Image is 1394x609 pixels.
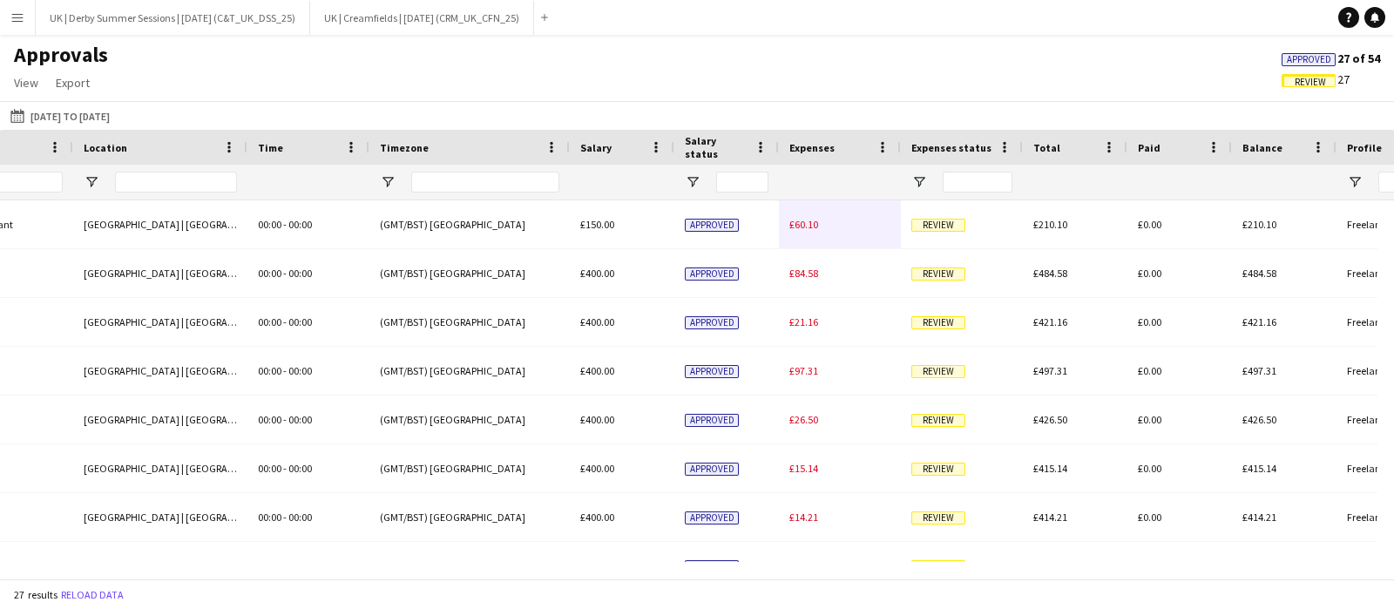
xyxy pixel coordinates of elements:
span: £484.58 [1033,267,1067,280]
div: (GMT/BST) [GEOGRAPHIC_DATA] [369,542,570,590]
span: 27 [1282,71,1350,87]
button: UK | Derby Summer Sessions | [DATE] (C&T_UK_DSS_25) [36,1,310,35]
button: Open Filter Menu [1347,174,1363,190]
span: 00:00 [258,267,281,280]
span: Salary status [685,134,748,160]
span: £414.21 [1242,511,1276,524]
span: £0.00 [1138,364,1161,377]
span: £150.00 [580,218,614,231]
span: £426.50 [1033,413,1067,426]
span: £497.31 [1242,364,1276,377]
span: Review [911,511,965,524]
span: £426.50 [1242,413,1276,426]
span: 00:00 [258,364,281,377]
span: Approved [685,267,739,281]
span: Paid [1138,141,1161,154]
span: Export [56,75,90,91]
span: 00:00 [288,315,312,328]
input: Salary status Filter Input [716,172,768,193]
span: £414.21 [1033,511,1067,524]
button: Open Filter Menu [380,174,396,190]
span: 00:00 [258,413,281,426]
span: £15.14 [789,462,818,475]
div: (GMT/BST) [GEOGRAPHIC_DATA] [369,347,570,395]
span: £400.00 [580,364,614,377]
div: [GEOGRAPHIC_DATA] | [GEOGRAPHIC_DATA], [GEOGRAPHIC_DATA] [73,200,247,248]
span: View [14,75,38,91]
span: 00:00 [288,511,312,524]
span: - [283,364,287,377]
span: - [283,559,287,572]
span: £97.31 [789,364,818,377]
span: £421.16 [1033,315,1067,328]
span: 00:00 [258,315,281,328]
span: Approved [685,560,739,573]
span: £415.14 [1242,462,1276,475]
span: £21.16 [789,315,818,328]
span: £400.00 [580,267,614,280]
span: Timezone [380,141,429,154]
button: Reload data [58,585,127,605]
div: [GEOGRAPHIC_DATA] | [GEOGRAPHIC_DATA], [GEOGRAPHIC_DATA] [73,249,247,297]
div: [GEOGRAPHIC_DATA] | [GEOGRAPHIC_DATA], [GEOGRAPHIC_DATA] [73,396,247,443]
span: Review [911,219,965,232]
span: - [283,462,287,475]
div: [GEOGRAPHIC_DATA] | [GEOGRAPHIC_DATA], [GEOGRAPHIC_DATA] [73,298,247,346]
button: UK | Creamfields | [DATE] (CRM_UK_CFN_25) [310,1,534,35]
span: 00:00 [288,413,312,426]
span: - [283,267,287,280]
span: Expenses status [911,141,991,154]
span: Approved [1287,54,1331,65]
span: 00:00 [288,559,312,572]
span: - [283,413,287,426]
div: (GMT/BST) [GEOGRAPHIC_DATA] [369,298,570,346]
span: - [283,511,287,524]
span: £400.00 [580,511,614,524]
a: Export [49,71,97,94]
div: [GEOGRAPHIC_DATA] | [GEOGRAPHIC_DATA], [GEOGRAPHIC_DATA] [73,493,247,541]
span: Review [911,365,965,378]
span: 00:00 [288,364,312,377]
span: £0.00 [1138,511,1161,524]
span: Location [84,141,127,154]
span: £14.21 [789,511,818,524]
span: £484.58 [1242,267,1276,280]
span: Review [1295,77,1326,88]
span: £400.00 [580,559,614,572]
button: Open Filter Menu [911,174,927,190]
span: £0.00 [1138,315,1161,328]
span: Salary [580,141,612,154]
div: [GEOGRAPHIC_DATA] | [GEOGRAPHIC_DATA], [GEOGRAPHIC_DATA] [73,347,247,395]
span: £60.10 [789,218,818,231]
span: £428.30 [1033,559,1067,572]
span: £84.58 [789,267,818,280]
span: Review [911,316,965,329]
button: Open Filter Menu [84,174,99,190]
div: [GEOGRAPHIC_DATA] | [GEOGRAPHIC_DATA], [GEOGRAPHIC_DATA] [73,444,247,492]
span: Total [1033,141,1060,154]
span: £415.14 [1033,462,1067,475]
input: Expenses status Filter Input [943,172,1012,193]
div: (GMT/BST) [GEOGRAPHIC_DATA] [369,493,570,541]
span: £400.00 [580,462,614,475]
span: Approved [685,414,739,427]
span: Approved [685,219,739,232]
span: £421.16 [1242,315,1276,328]
span: £400.00 [580,413,614,426]
div: (GMT/BST) [GEOGRAPHIC_DATA] [369,444,570,492]
span: £0.00 [1138,559,1161,572]
span: Review [911,463,965,476]
span: Review [911,560,965,573]
div: (GMT/BST) [GEOGRAPHIC_DATA] [369,249,570,297]
span: £497.31 [1033,364,1067,377]
span: 00:00 [288,218,312,231]
span: 00:00 [258,511,281,524]
div: (GMT/BST) [GEOGRAPHIC_DATA] [369,200,570,248]
button: Open Filter Menu [685,174,700,190]
span: £400.00 [580,315,614,328]
span: Balance [1242,141,1282,154]
span: £0.00 [1138,462,1161,475]
span: Approved [685,365,739,378]
span: £210.10 [1033,218,1067,231]
span: 00:00 [258,218,281,231]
